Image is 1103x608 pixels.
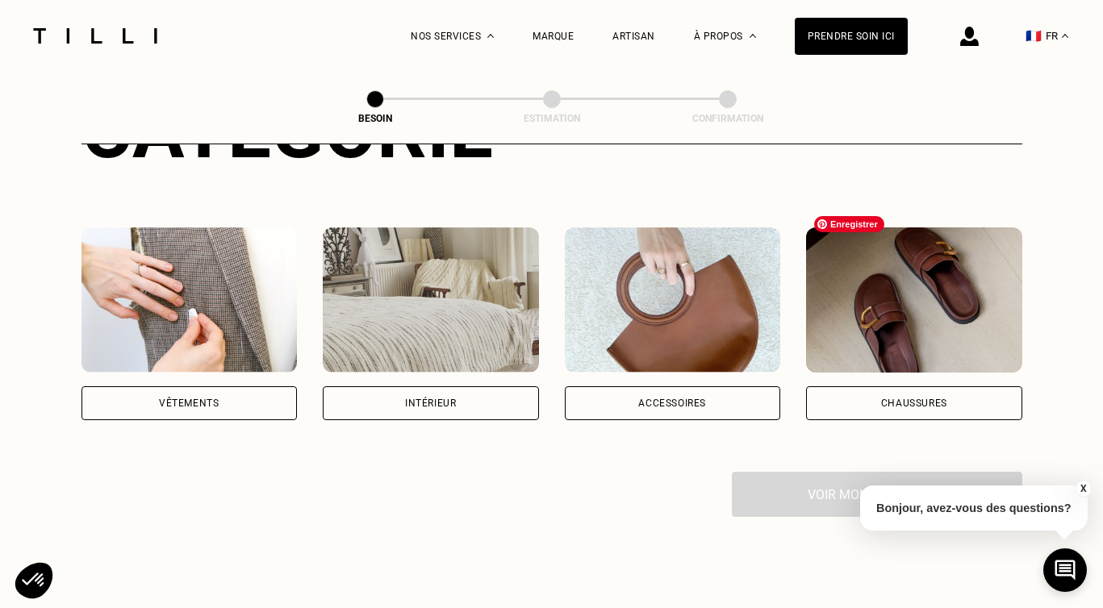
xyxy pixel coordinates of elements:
div: Confirmation [647,113,808,124]
p: Bonjour, avez-vous des questions? [860,485,1088,531]
img: Vêtements [81,227,298,373]
div: Besoin [295,113,456,124]
div: Intérieur [405,398,456,408]
a: Marque [533,31,574,42]
img: Menu déroulant à propos [750,34,756,38]
div: Vêtements [159,398,219,408]
div: Accessoires [638,398,706,408]
a: Prendre soin ici [795,18,908,55]
img: Logo du service de couturière Tilli [27,28,163,44]
img: icône connexion [960,27,979,46]
span: Enregistrer [814,216,884,232]
img: Accessoires [565,227,781,373]
img: menu déroulant [1062,34,1068,38]
span: 🇫🇷 [1026,28,1042,44]
img: Menu déroulant [487,34,494,38]
a: Artisan [612,31,655,42]
img: Intérieur [323,227,539,373]
div: Estimation [471,113,633,124]
img: Chaussures [806,227,1022,373]
div: Chaussures [881,398,947,408]
button: X [1075,480,1091,498]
